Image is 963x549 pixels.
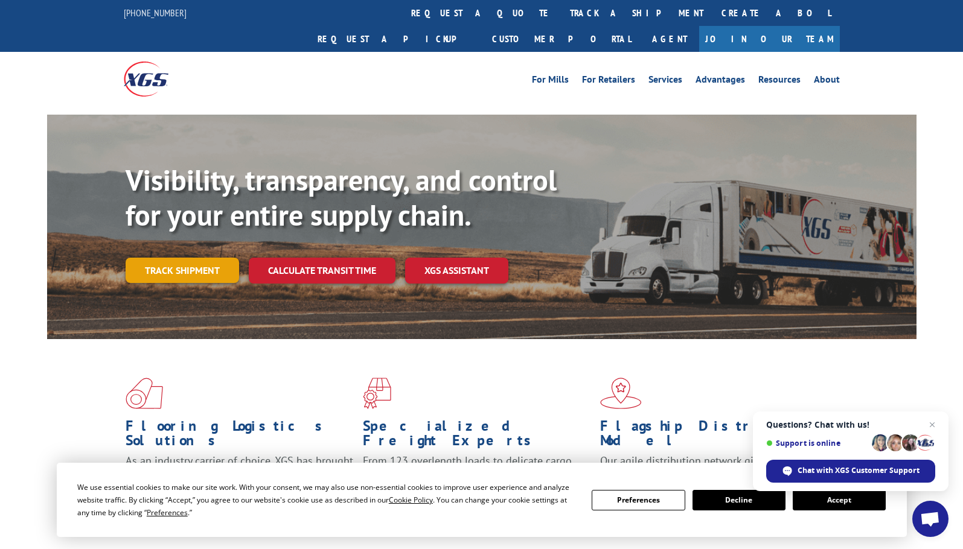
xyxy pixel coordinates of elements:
a: Calculate transit time [249,258,395,284]
a: Customer Portal [483,26,640,52]
img: xgs-icon-flagship-distribution-model-red [600,378,642,409]
a: [PHONE_NUMBER] [124,7,187,19]
h1: Specialized Freight Experts [363,419,591,454]
a: Advantages [696,75,745,88]
span: Questions? Chat with us! [766,420,935,430]
button: Preferences [592,490,685,510]
span: Support is online [766,439,868,448]
div: We use essential cookies to make our site work. With your consent, we may also use non-essential ... [77,481,577,519]
a: About [814,75,840,88]
a: Track shipment [126,258,239,283]
a: Services [648,75,682,88]
a: Request a pickup [309,26,483,52]
a: For Mills [532,75,569,88]
h1: Flagship Distribution Model [600,419,828,454]
span: As an industry carrier of choice, XGS has brought innovation and dedication to flooring logistics... [126,454,353,497]
div: Cookie Consent Prompt [57,463,907,537]
a: Agent [640,26,699,52]
img: xgs-icon-focused-on-flooring-red [363,378,391,409]
span: Close chat [925,417,939,432]
span: Cookie Policy [389,495,433,505]
a: Join Our Team [699,26,840,52]
a: For Retailers [582,75,635,88]
h1: Flooring Logistics Solutions [126,419,354,454]
b: Visibility, transparency, and control for your entire supply chain. [126,161,557,233]
a: XGS ASSISTANT [405,258,508,284]
button: Decline [693,490,785,510]
a: Resources [758,75,801,88]
span: Chat with XGS Customer Support [798,465,920,476]
img: xgs-icon-total-supply-chain-intelligence-red [126,378,163,409]
span: Our agile distribution network gives you nationwide inventory management on demand. [600,454,822,482]
div: Chat with XGS Customer Support [766,460,935,483]
button: Accept [793,490,886,510]
p: From 123 overlength loads to delicate cargo, our experienced staff knows the best way to move you... [363,454,591,507]
div: Open chat [912,501,949,537]
span: Preferences [147,507,188,518]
